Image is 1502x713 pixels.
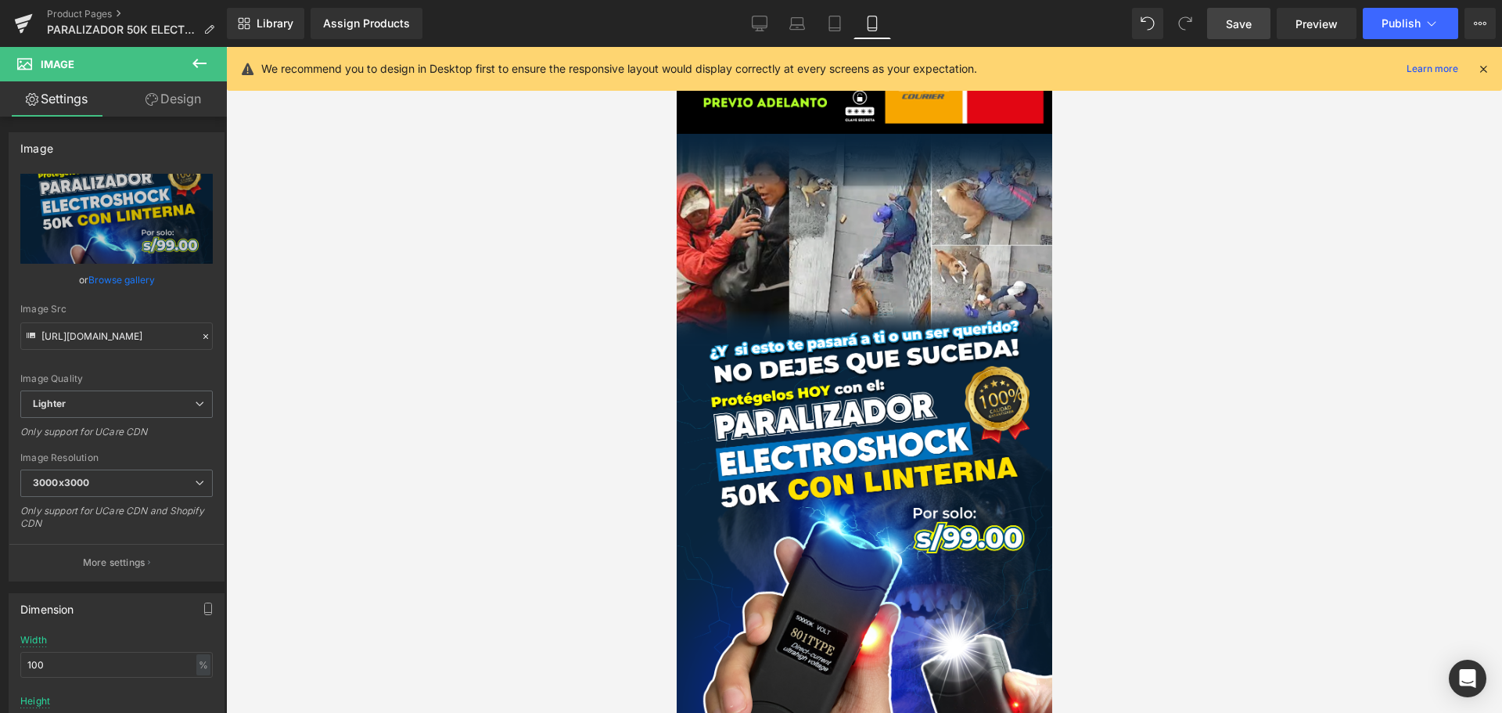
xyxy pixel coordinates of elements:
[1400,59,1464,78] a: Learn more
[196,654,210,675] div: %
[20,505,213,540] div: Only support for UCare CDN and Shopify CDN
[47,8,227,20] a: Product Pages
[20,304,213,315] div: Image Src
[1382,17,1421,30] span: Publish
[1170,8,1201,39] button: Redo
[261,60,977,77] p: We recommend you to design in Desktop first to ensure the responsive layout would display correct...
[816,8,853,39] a: Tablet
[853,8,891,39] a: Mobile
[20,652,213,678] input: auto
[20,426,213,448] div: Only support for UCare CDN
[41,58,74,70] span: Image
[20,635,47,646] div: Width
[83,556,146,570] p: More settings
[778,8,816,39] a: Laptop
[47,23,197,36] span: PARALIZADOR 50K ELECTROSHOCK CON LINTERNA
[257,16,293,31] span: Library
[20,322,213,350] input: Link
[33,477,89,488] b: 3000x3000
[117,81,230,117] a: Design
[741,8,778,39] a: Desktop
[1464,8,1496,39] button: More
[9,544,224,581] button: More settings
[1295,16,1338,32] span: Preview
[20,594,74,616] div: Dimension
[20,696,50,707] div: Height
[20,452,213,463] div: Image Resolution
[88,266,155,293] a: Browse gallery
[20,373,213,384] div: Image Quality
[227,8,304,39] a: New Library
[1226,16,1252,32] span: Save
[33,398,66,409] b: Lighter
[323,17,410,30] div: Assign Products
[20,133,53,155] div: Image
[1449,660,1486,697] div: Open Intercom Messenger
[1132,8,1163,39] button: Undo
[1363,8,1458,39] button: Publish
[20,272,213,288] div: or
[1277,8,1356,39] a: Preview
